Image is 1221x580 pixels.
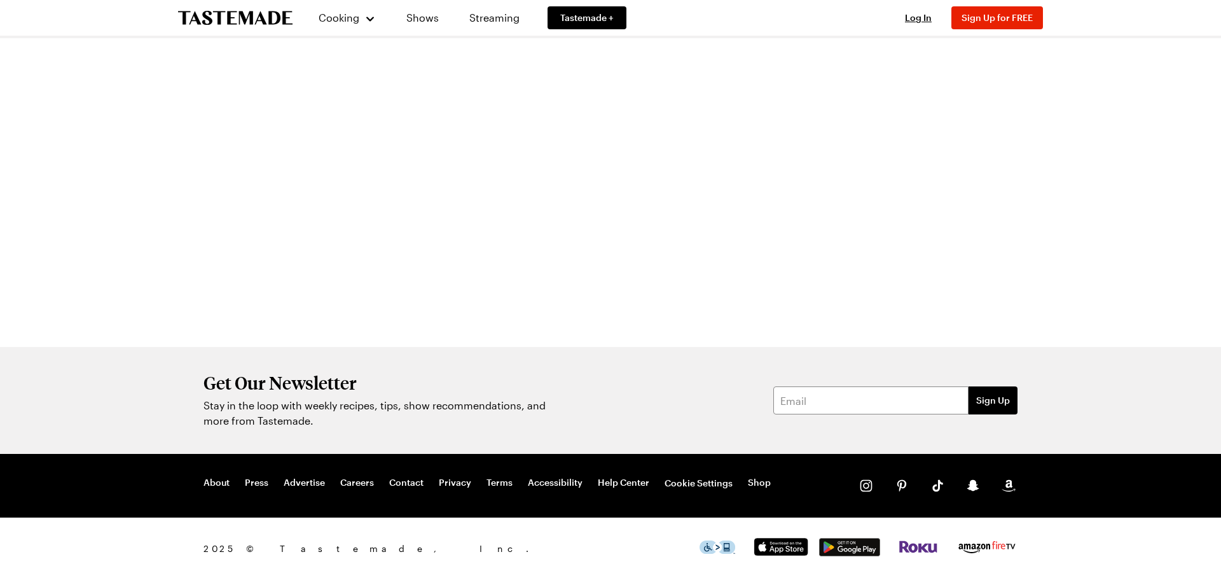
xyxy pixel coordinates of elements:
[245,477,268,490] a: Press
[203,477,230,490] a: About
[976,394,1010,407] span: Sign Up
[750,538,811,556] img: App Store
[969,386,1018,414] button: Sign Up
[548,6,626,29] a: Tastemade +
[153,38,1068,134] iframe: about us
[956,539,1018,556] img: Amazon Fire TV
[898,543,939,555] a: Roku
[203,398,553,428] p: Stay in the loop with weekly recipes, tips, show recommendations, and more from Tastemade.
[203,477,771,490] nav: Footer
[893,11,944,24] button: Log In
[665,477,733,490] button: Cookie Settings
[700,544,735,556] a: This icon serves as a link to download the Level Access assistive technology app for individuals ...
[389,477,424,490] a: Contact
[773,386,969,414] input: Email
[203,372,553,393] h2: Get Our Newsletter
[748,477,771,490] a: Shop
[819,546,880,558] a: Google Play
[203,542,700,556] span: 2025 © Tastemade, Inc.
[819,538,880,556] img: Google Play
[905,12,932,23] span: Log In
[284,477,325,490] a: Advertise
[700,541,735,554] img: This icon serves as a link to download the Level Access assistive technology app for individuals ...
[319,11,359,24] span: Cooking
[340,477,374,490] a: Careers
[486,477,513,490] a: Terms
[962,12,1033,23] span: Sign Up for FREE
[898,541,939,553] img: Roku
[178,11,293,25] a: To Tastemade Home Page
[598,477,649,490] a: Help Center
[750,546,811,558] a: App Store
[318,3,376,33] button: Cooking
[439,477,471,490] a: Privacy
[560,11,614,24] span: Tastemade +
[528,477,583,490] a: Accessibility
[951,6,1043,29] button: Sign Up for FREE
[956,546,1018,558] a: Amazon Fire TV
